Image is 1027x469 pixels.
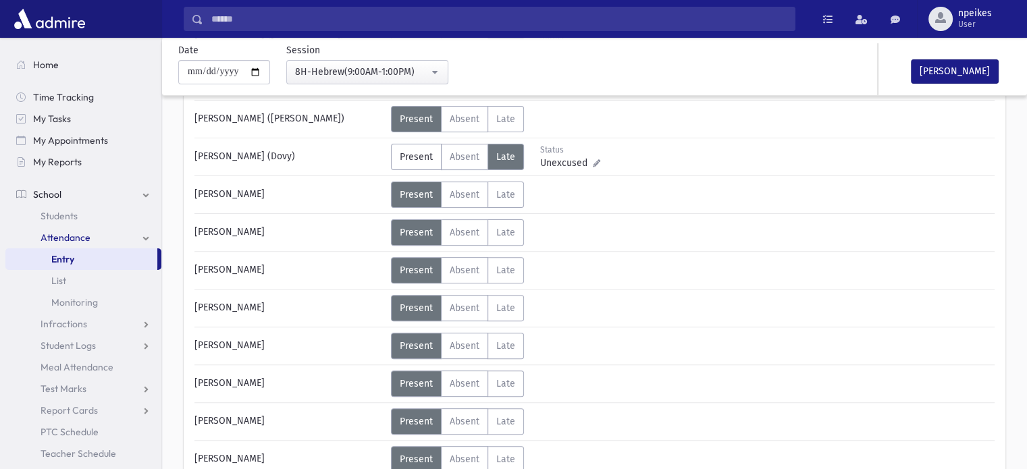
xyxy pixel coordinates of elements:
span: Present [400,416,433,427]
span: List [51,275,66,287]
span: Late [496,227,515,238]
span: Monitoring [51,296,98,308]
span: Time Tracking [33,91,94,103]
span: Present [400,189,433,200]
span: Test Marks [41,383,86,395]
span: User [958,19,992,30]
span: PTC Schedule [41,426,99,438]
span: Present [400,302,433,314]
div: [PERSON_NAME] [188,408,391,435]
span: Report Cards [41,404,98,416]
div: AttTypes [391,295,524,321]
div: 8H-Hebrew(9:00AM-1:00PM) [295,65,429,79]
div: Status [540,144,600,156]
img: AdmirePro [11,5,88,32]
div: [PERSON_NAME] [188,219,391,246]
span: Late [496,378,515,389]
span: Absent [450,227,479,238]
a: Students [5,205,161,227]
span: Late [496,340,515,352]
label: Date [178,43,199,57]
a: Meal Attendance [5,356,161,378]
div: [PERSON_NAME] [188,370,391,397]
span: Present [400,340,433,352]
a: List [5,270,161,292]
a: Teacher Schedule [5,443,161,464]
span: Absent [450,265,479,276]
span: Late [496,302,515,314]
span: Meal Attendance [41,361,113,373]
div: AttTypes [391,182,524,208]
a: Report Cards [5,399,161,421]
div: AttTypes [391,408,524,435]
span: Absent [450,453,479,465]
a: Time Tracking [5,86,161,108]
span: Late [496,265,515,276]
span: My Reports [33,156,82,168]
span: Infractions [41,318,87,330]
span: Absent [450,151,479,163]
div: [PERSON_NAME] [188,333,391,359]
input: Search [203,7,795,31]
a: PTC Schedule [5,421,161,443]
span: Present [400,151,433,163]
a: Entry [5,248,157,270]
span: Absent [450,113,479,125]
div: AttTypes [391,144,524,170]
a: Attendance [5,227,161,248]
span: Attendance [41,231,90,244]
button: [PERSON_NAME] [911,59,999,84]
span: Unexcused [540,156,593,170]
a: My Reports [5,151,161,173]
span: npeikes [958,8,992,19]
div: [PERSON_NAME] [188,182,391,208]
span: My Appointments [33,134,108,146]
span: Late [496,453,515,465]
a: My Appointments [5,130,161,151]
span: Present [400,227,433,238]
div: AttTypes [391,219,524,246]
span: Home [33,59,59,71]
span: Late [496,151,515,163]
a: Infractions [5,313,161,335]
label: Session [286,43,320,57]
span: Late [496,416,515,427]
div: [PERSON_NAME] ([PERSON_NAME]) [188,106,391,132]
span: Entry [51,253,74,265]
div: [PERSON_NAME] [188,295,391,321]
span: Absent [450,302,479,314]
a: Home [5,54,161,76]
a: My Tasks [5,108,161,130]
div: [PERSON_NAME] [188,257,391,283]
span: Absent [450,189,479,200]
span: Present [400,265,433,276]
span: Absent [450,416,479,427]
span: Teacher Schedule [41,447,116,460]
a: Student Logs [5,335,161,356]
span: Late [496,113,515,125]
span: Present [400,453,433,465]
span: Absent [450,378,479,389]
button: 8H-Hebrew(9:00AM-1:00PM) [286,60,448,84]
span: Present [400,113,433,125]
div: [PERSON_NAME] (Dovy) [188,144,391,170]
span: Students [41,210,78,222]
span: Late [496,189,515,200]
div: AttTypes [391,257,524,283]
div: AttTypes [391,370,524,397]
a: Test Marks [5,378,161,399]
span: Student Logs [41,339,96,352]
span: Absent [450,340,479,352]
a: School [5,184,161,205]
span: School [33,188,61,200]
div: AttTypes [391,106,524,132]
span: My Tasks [33,113,71,125]
span: Present [400,378,433,389]
a: Monitoring [5,292,161,313]
div: AttTypes [391,333,524,359]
